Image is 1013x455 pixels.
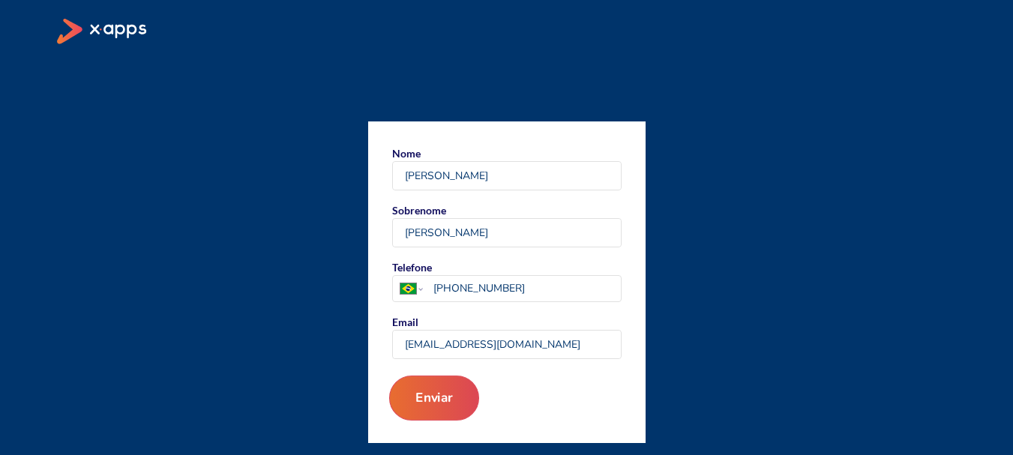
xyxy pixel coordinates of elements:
[388,376,478,421] button: Enviar
[393,219,621,247] input: Sobrenome
[392,259,622,302] label: Telefone
[433,280,620,296] input: TelefonePhone number country
[393,331,621,358] input: Email
[392,314,622,359] label: Email
[393,162,621,190] input: Nome
[392,145,622,190] label: Nome
[392,202,622,247] label: Sobrenome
